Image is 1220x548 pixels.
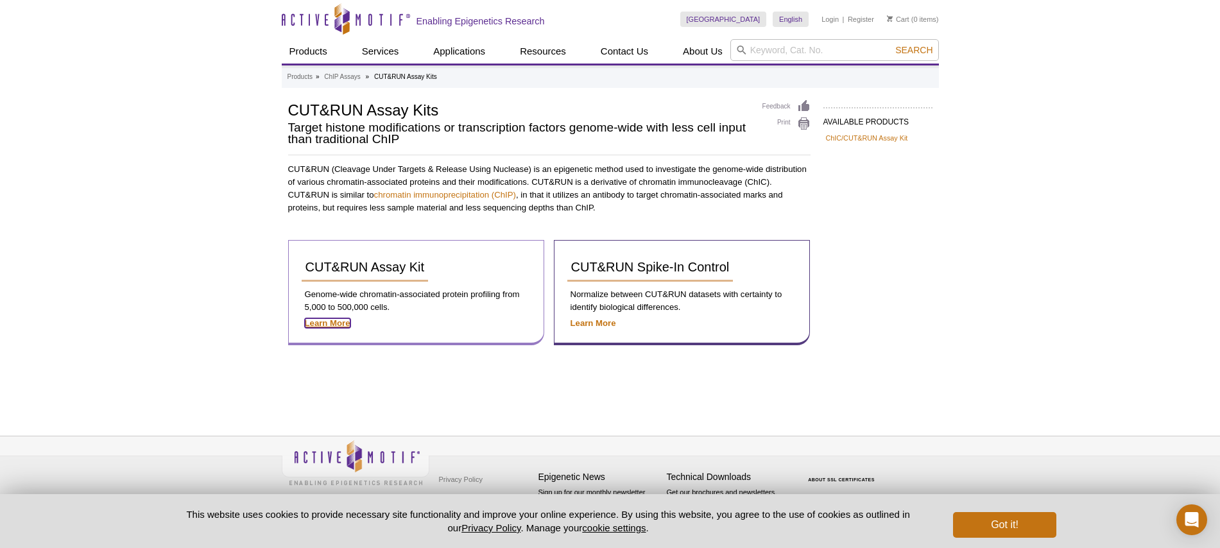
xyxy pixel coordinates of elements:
[795,459,891,487] table: Click to Verify - This site chose Symantec SSL for secure e-commerce and confidential communicati...
[288,99,750,119] h1: CUT&RUN Assay Kits
[762,99,811,114] a: Feedback
[282,39,335,64] a: Products
[848,15,874,24] a: Register
[895,45,932,55] span: Search
[425,39,493,64] a: Applications
[288,163,811,214] p: CUT&RUN (Cleavage Under Targets & Release Using Nuclease) is an epigenetic method used to investi...
[324,71,361,83] a: ChIP Assays
[887,12,939,27] li: (0 items)
[436,470,486,489] a: Privacy Policy
[366,73,370,80] li: »
[730,39,939,61] input: Keyword, Cat. No.
[826,132,908,144] a: ChIC/CUT&RUN Assay Kit
[354,39,407,64] a: Services
[667,472,789,483] h4: Technical Downloads
[571,260,730,274] span: CUT&RUN Spike-In Control
[762,117,811,131] a: Print
[461,522,520,533] a: Privacy Policy
[567,288,796,314] p: Normalize between CUT&RUN datasets with certainty to identify biological differences.
[282,436,429,488] img: Active Motif,
[821,15,839,24] a: Login
[891,44,936,56] button: Search
[1176,504,1207,535] div: Open Intercom Messenger
[567,253,734,282] a: CUT&RUN Spike-In Control
[538,472,660,483] h4: Epigenetic News
[512,39,574,64] a: Resources
[773,12,809,27] a: English
[302,253,429,282] a: CUT&RUN Assay Kit
[667,487,789,520] p: Get our brochures and newsletters, or request them by mail.
[538,487,660,531] p: Sign up for our monthly newsletter highlighting recent publications in the field of epigenetics.
[887,15,909,24] a: Cart
[436,489,503,508] a: Terms & Conditions
[316,73,320,80] li: »
[808,477,875,482] a: ABOUT SSL CERTIFICATES
[887,15,893,22] img: Your Cart
[288,71,313,83] a: Products
[302,288,531,314] p: Genome-wide chromatin-associated protein profiling from 5,000 to 500,000 cells.
[288,122,750,145] h2: Target histone modifications or transcription factors genome-wide with less cell input than tradi...
[593,39,656,64] a: Contact Us
[305,260,425,274] span: CUT&RUN Assay Kit
[417,15,545,27] h2: Enabling Epigenetics Research
[164,508,932,535] p: This website uses cookies to provide necessary site functionality and improve your online experie...
[823,107,932,130] h2: AVAILABLE PRODUCTS
[843,12,845,27] li: |
[582,522,646,533] button: cookie settings
[675,39,730,64] a: About Us
[374,73,437,80] li: CUT&RUN Assay Kits
[305,318,350,328] a: Learn More
[953,512,1056,538] button: Got it!
[680,12,767,27] a: [GEOGRAPHIC_DATA]
[571,318,616,328] a: Learn More
[374,190,516,200] a: chromatin immunoprecipitation (ChIP)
